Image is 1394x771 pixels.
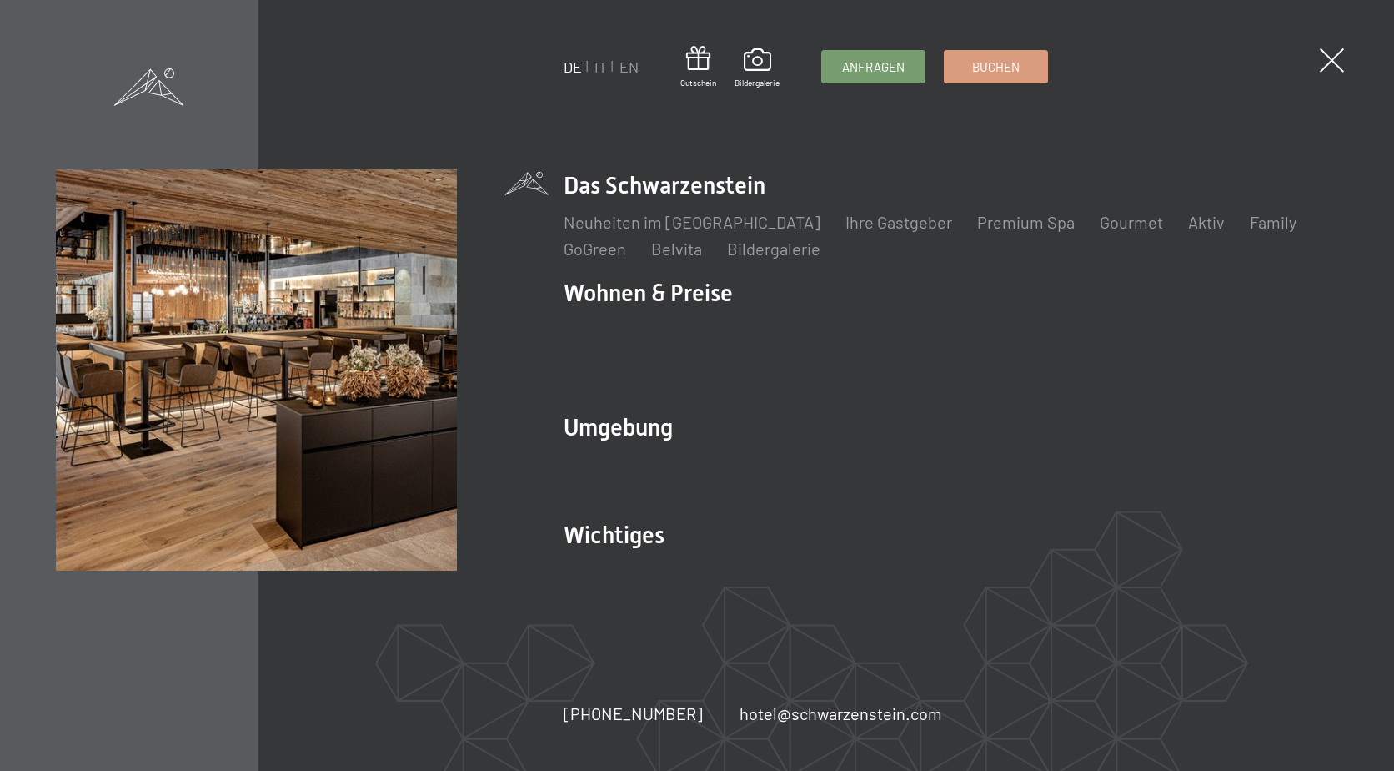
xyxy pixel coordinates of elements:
a: Belvita [651,239,702,259]
a: Neuheiten im [GEOGRAPHIC_DATA] [564,212,820,232]
span: Buchen [972,58,1020,76]
span: [PHONE_NUMBER] [564,703,703,723]
a: Gutschein [680,46,716,88]
span: Gutschein [680,77,716,88]
a: GoGreen [564,239,626,259]
a: EN [619,58,639,76]
a: Buchen [945,51,1047,83]
a: Gourmet [1100,212,1163,232]
a: Family [1250,212,1296,232]
a: Ihre Gastgeber [845,212,952,232]
span: Anfragen [842,58,905,76]
a: DE [564,58,582,76]
a: Premium Spa [977,212,1075,232]
a: Bildergalerie [727,239,820,259]
span: Bildergalerie [735,77,780,88]
a: IT [594,58,607,76]
a: Bildergalerie [735,48,780,88]
a: Aktiv [1188,212,1225,232]
a: [PHONE_NUMBER] [564,702,703,725]
a: Anfragen [822,51,925,83]
a: hotel@schwarzenstein.com [740,702,942,725]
